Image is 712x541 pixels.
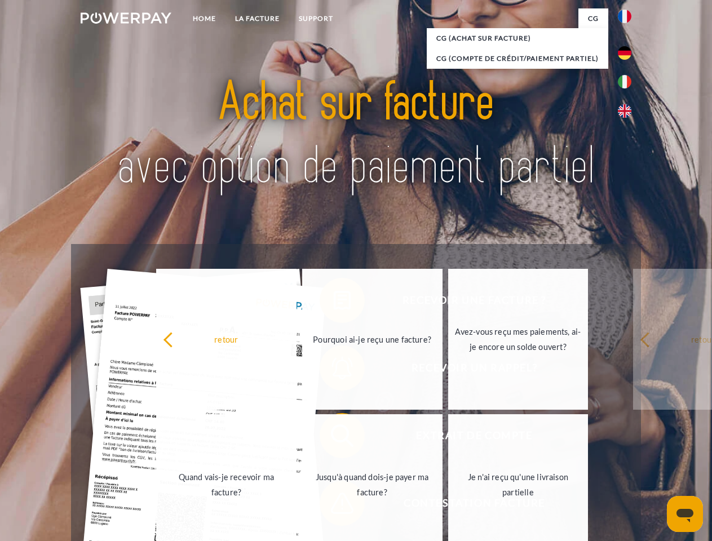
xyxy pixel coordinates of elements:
img: en [618,104,631,118]
a: CG [578,8,608,29]
img: de [618,46,631,60]
a: LA FACTURE [225,8,289,29]
div: Je n'ai reçu qu'une livraison partielle [455,469,582,500]
div: Avez-vous reçu mes paiements, ai-je encore un solde ouvert? [455,324,582,354]
div: Quand vais-je recevoir ma facture? [163,469,290,500]
a: CG (achat sur facture) [427,28,608,48]
a: Avez-vous reçu mes paiements, ai-je encore un solde ouvert? [448,269,589,410]
div: Pourquoi ai-je reçu une facture? [309,331,436,347]
iframe: Bouton de lancement de la fenêtre de messagerie [667,496,703,532]
img: title-powerpay_fr.svg [108,54,604,216]
a: Support [289,8,343,29]
a: CG (Compte de crédit/paiement partiel) [427,48,608,69]
img: logo-powerpay-white.svg [81,12,171,24]
img: fr [618,10,631,23]
div: Jusqu'à quand dois-je payer ma facture? [309,469,436,500]
img: it [618,75,631,88]
div: retour [163,331,290,347]
a: Home [183,8,225,29]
